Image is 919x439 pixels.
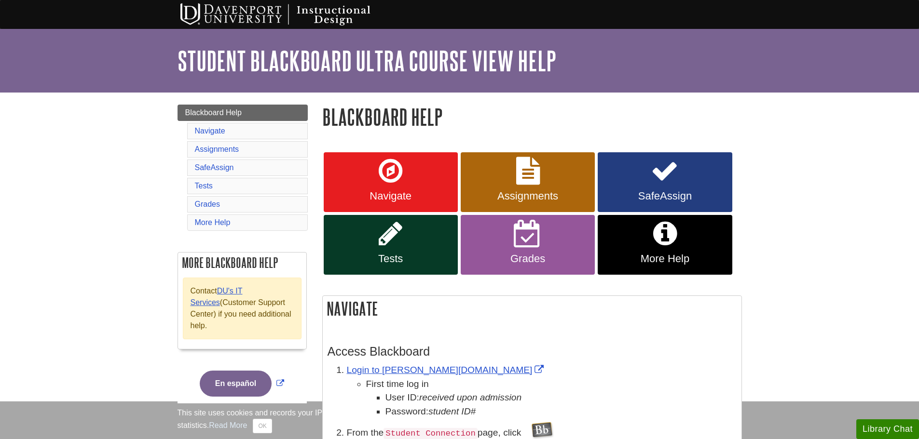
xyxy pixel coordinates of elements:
a: Student Blackboard Ultra Course View Help [178,46,556,76]
span: Blackboard Help [185,108,242,117]
span: More Help [605,253,725,265]
li: User ID: [385,391,737,405]
code: Student Connection [384,428,478,439]
span: SafeAssign [605,190,725,202]
i: received upon admission [419,392,521,402]
a: Assignments [195,145,239,153]
a: More Help [598,215,732,275]
div: Guide Page Menu [178,105,308,413]
h2: More Blackboard Help [178,253,306,273]
a: Navigate [324,152,458,212]
h3: Access Blackboard [328,345,737,359]
button: En español [200,371,272,397]
span: Navigate [331,190,451,202]
h2: Navigate [323,296,741,321]
a: Navigate [195,127,225,135]
em: student ID# [428,406,476,416]
a: Link opens in new window [347,365,547,375]
li: First time log in [366,377,737,419]
img: Davenport University Instructional Design [173,2,404,27]
a: Grades [195,200,220,208]
a: Assignments [461,152,595,212]
div: Contact (Customer Support Center) if you need additional help. [183,278,302,339]
span: Tests [331,253,451,265]
a: Tests [324,215,458,275]
a: Link opens in new window [197,379,287,387]
a: SafeAssign [195,163,234,172]
span: Grades [468,253,588,265]
button: Library Chat [856,419,919,439]
a: Blackboard Help [178,105,308,121]
span: Assignments [468,190,588,202]
a: Tests [195,182,213,190]
a: SafeAssign [598,152,732,212]
h1: Blackboard Help [322,105,742,129]
a: Grades [461,215,595,275]
li: Password: [385,405,737,419]
a: More Help [195,218,231,226]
